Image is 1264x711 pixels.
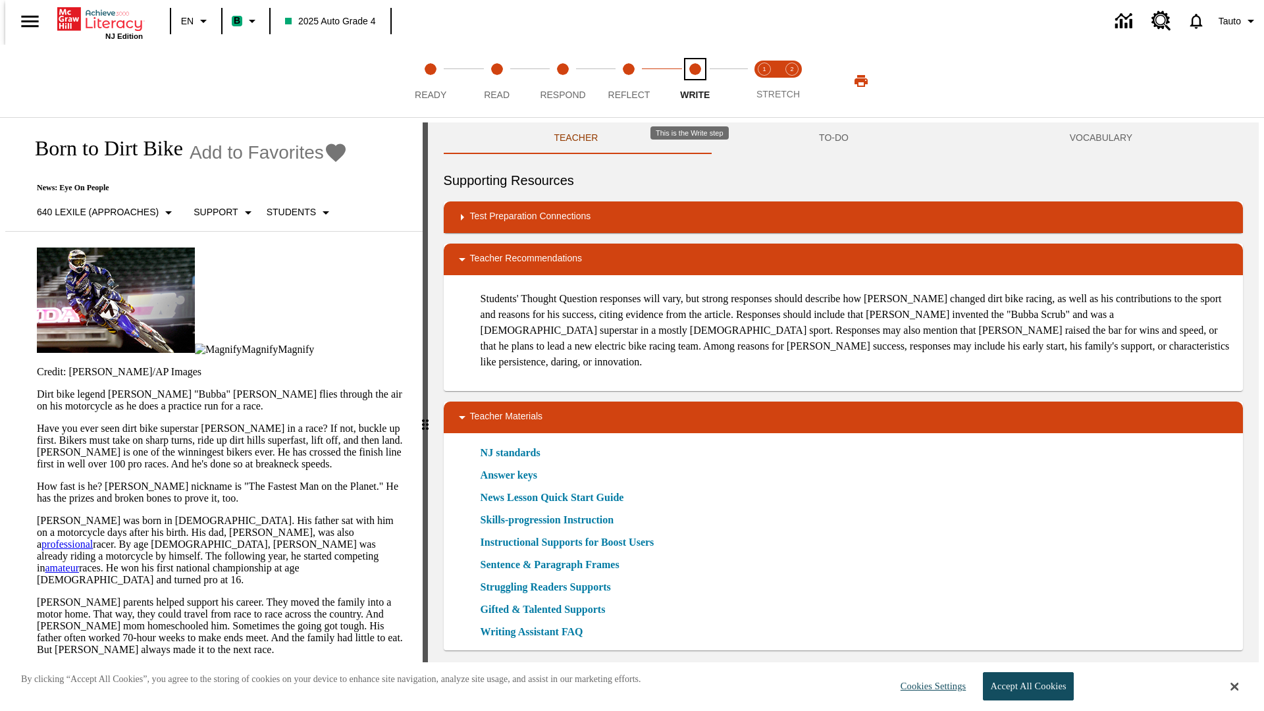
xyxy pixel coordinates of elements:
[756,89,800,99] span: STRETCH
[444,122,709,154] button: Teacher
[428,122,1259,711] div: activity
[21,673,641,686] p: By clicking “Accept All Cookies”, you agree to the storing of cookies on your device to enhance s...
[226,9,265,33] button: Boost Class color is mint green. Change class color
[470,409,543,425] p: Teacher Materials
[5,122,423,704] div: reading
[481,291,1232,370] p: Students' Thought Question responses will vary, but strong responses should describe how [PERSON_...
[481,557,619,573] a: Sentence & Paragraph Frames, Will open in new browser window or tab
[37,205,159,219] p: 640 Lexile (Approaches)
[959,122,1243,154] button: VOCABULARY
[444,244,1243,275] div: Teacher Recommendations
[458,45,535,117] button: Read step 2 of 5
[190,142,324,163] span: Add to Favorites
[21,136,183,161] h1: Born to Dirt Bike
[790,66,793,72] text: 2
[650,126,729,140] div: This is the Write step
[37,481,407,504] p: How fast is he? [PERSON_NAME] nickname is "The Fastest Man on the Planet." He has the prizes and ...
[1219,14,1241,28] span: Tauto
[484,90,510,100] span: Read
[773,45,811,117] button: Stretch Respond step 2 of 2
[45,562,79,573] a: amateur
[481,512,614,528] a: Skills-progression Instruction, Will open in new browser window or tab
[745,45,783,117] button: Stretch Read step 1 of 2
[188,201,261,224] button: Scaffolds, Support
[37,596,407,656] p: [PERSON_NAME] parents helped support his career. They moved the family into a motor home. That wa...
[392,45,469,117] button: Ready step 1 of 5
[680,90,710,100] span: Write
[175,9,217,33] button: Language: EN, Select a language
[21,183,348,193] p: News: Eye On People
[481,445,548,461] a: NJ standards
[278,344,314,355] span: Magnify
[889,673,971,700] button: Cookies Settings
[1144,3,1179,39] a: Resource Center, Will open in new tab
[983,672,1073,700] button: Accept All Cookies
[470,209,591,225] p: Test Preparation Connections
[261,201,339,224] button: Select Student
[41,539,93,550] a: professional
[190,141,348,164] button: Add to Favorites - Born to Dirt Bike
[444,201,1243,233] div: Test Preparation Connections
[285,14,376,28] span: 2025 Auto Grade 4
[481,602,614,618] a: Gifted & Talented Supports
[444,122,1243,154] div: Instructional Panel Tabs
[444,170,1243,191] h6: Supporting Resources
[181,14,194,28] span: EN
[105,32,143,40] span: NJ Edition
[242,344,278,355] span: Magnify
[57,5,143,40] div: Home
[267,205,316,219] p: Students
[415,90,446,100] span: Ready
[481,579,619,595] a: Struggling Readers Supports
[481,467,537,483] a: Answer keys, Will open in new browser window or tab
[540,90,585,100] span: Respond
[11,2,49,41] button: Open side menu
[481,624,591,640] a: Writing Assistant FAQ
[608,90,650,100] span: Reflect
[194,205,238,219] p: Support
[525,45,601,117] button: Respond step 3 of 5
[32,201,182,224] button: Select Lexile, 640 Lexile (Approaches)
[762,66,766,72] text: 1
[708,122,959,154] button: TO-DO
[37,423,407,470] p: Have you ever seen dirt bike superstar [PERSON_NAME] in a race? If not, buckle up first. Bikers m...
[37,248,195,353] img: Motocross racer James Stewart flies through the air on his dirt bike.
[591,45,667,117] button: Reflect step 4 of 5
[234,13,240,29] span: B
[840,69,882,93] button: Print
[1213,9,1264,33] button: Profile/Settings
[1230,681,1238,693] button: Close
[481,535,654,550] a: Instructional Supports for Boost Users, Will open in new browser window or tab
[37,515,407,586] p: [PERSON_NAME] was born in [DEMOGRAPHIC_DATA]. His father sat with him on a motorcycle days after ...
[1179,4,1213,38] a: Notifications
[423,122,428,711] div: Press Enter or Spacebar and then press right and left arrow keys to move the slider
[481,490,624,506] a: News Lesson Quick Start Guide, Will open in new browser window or tab
[37,366,407,378] p: Credit: [PERSON_NAME]/AP Images
[444,402,1243,433] div: Teacher Materials
[195,344,242,355] img: Magnify
[1107,3,1144,39] a: Data Center
[657,45,733,117] button: Write step 5 of 5
[470,251,582,267] p: Teacher Recommendations
[37,388,407,412] p: Dirt bike legend [PERSON_NAME] "Bubba" [PERSON_NAME] flies through the air on his motorcycle as h...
